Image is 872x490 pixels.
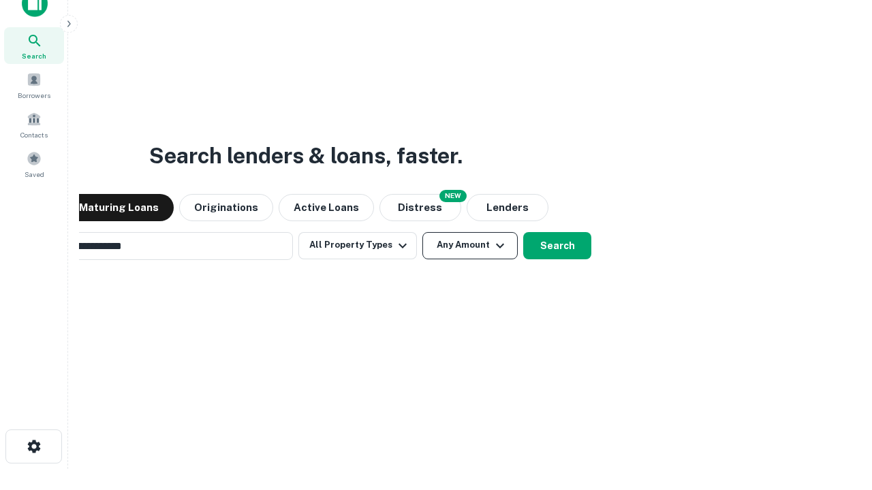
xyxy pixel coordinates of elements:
[149,140,463,172] h3: Search lenders & loans, faster.
[179,194,273,221] button: Originations
[4,67,64,103] a: Borrowers
[4,146,64,182] a: Saved
[4,27,64,64] a: Search
[279,194,374,221] button: Active Loans
[379,194,461,221] button: Search distressed loans with lien and other non-mortgage details.
[523,232,591,259] button: Search
[18,90,50,101] span: Borrowers
[4,106,64,143] a: Contacts
[422,232,518,259] button: Any Amount
[25,169,44,180] span: Saved
[439,190,467,202] div: NEW
[64,194,174,221] button: Maturing Loans
[22,50,46,61] span: Search
[467,194,548,221] button: Lenders
[298,232,417,259] button: All Property Types
[804,381,872,446] iframe: Chat Widget
[20,129,48,140] span: Contacts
